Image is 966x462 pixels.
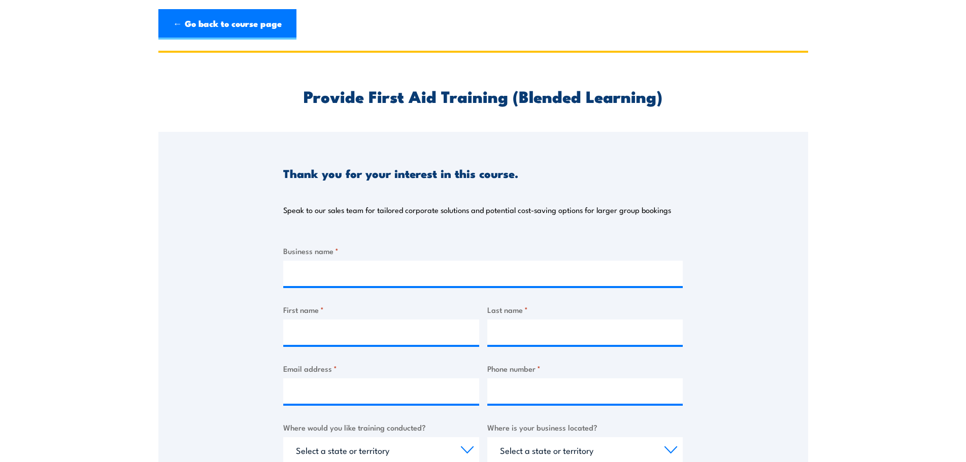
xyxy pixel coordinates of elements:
label: Where would you like training conducted? [283,421,479,433]
p: Speak to our sales team for tailored corporate solutions and potential cost-saving options for la... [283,205,671,215]
label: First name [283,304,479,315]
a: ← Go back to course page [158,9,296,40]
h2: Provide First Aid Training (Blended Learning) [283,89,683,103]
label: Last name [487,304,683,315]
h3: Thank you for your interest in this course. [283,167,518,179]
label: Phone number [487,363,683,374]
label: Where is your business located? [487,421,683,433]
label: Email address [283,363,479,374]
label: Business name [283,245,683,257]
